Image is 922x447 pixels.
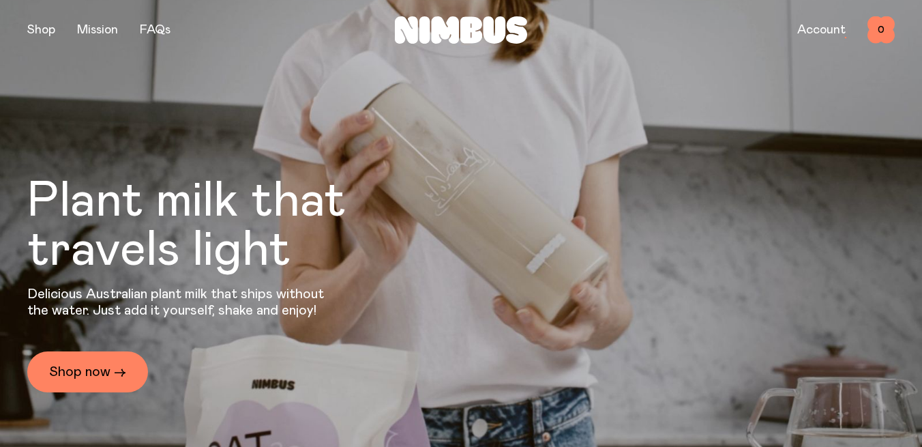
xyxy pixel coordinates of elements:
p: Delicious Australian plant milk that ships without the water. Just add it yourself, shake and enjoy! [27,286,333,319]
a: FAQs [140,24,170,36]
a: Shop now → [27,351,148,392]
a: Account [797,24,846,36]
a: Mission [77,24,118,36]
button: 0 [867,16,895,44]
h1: Plant milk that travels light [27,177,420,275]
